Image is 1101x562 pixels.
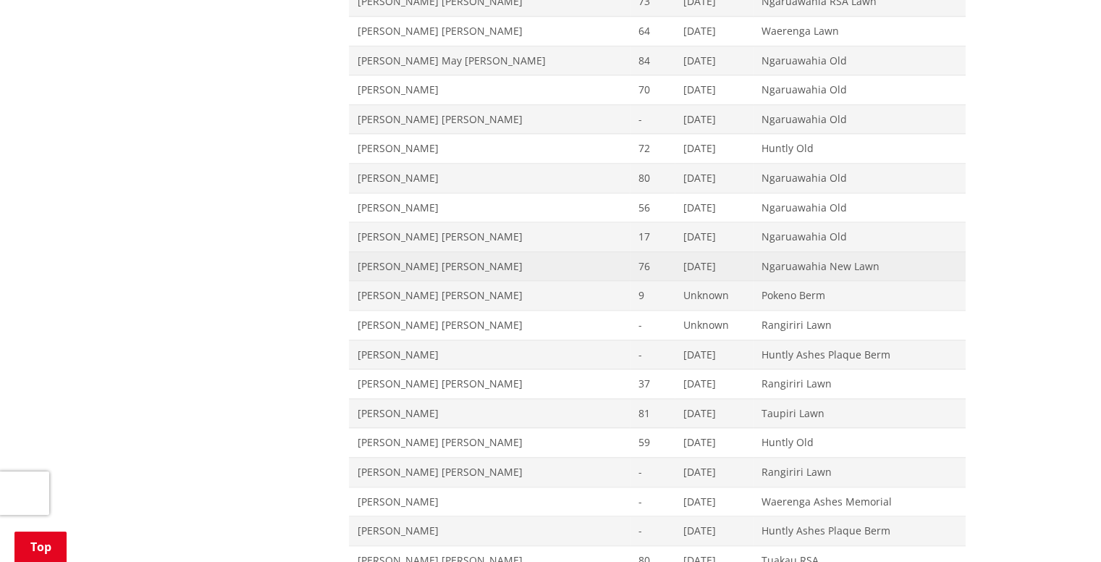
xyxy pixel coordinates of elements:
span: [PERSON_NAME] [358,141,621,156]
a: [PERSON_NAME] [PERSON_NAME] 59 [DATE] Huntly Old [349,428,966,458]
span: Ngaruawahia Old [762,171,957,185]
span: [DATE] [683,465,744,479]
span: [PERSON_NAME] [PERSON_NAME] [358,435,621,450]
span: 37 [638,377,666,391]
span: [DATE] [683,524,744,538]
span: - [638,318,666,332]
span: 9 [638,288,666,303]
a: [PERSON_NAME] 72 [DATE] Huntly Old [349,134,966,164]
a: [PERSON_NAME] [PERSON_NAME] 9 Unknown Pokeno Berm [349,281,966,311]
span: [DATE] [683,141,744,156]
span: [PERSON_NAME] [PERSON_NAME] [358,112,621,127]
span: [PERSON_NAME] [358,348,621,362]
span: 76 [638,259,666,274]
span: Pokeno Berm [762,288,957,303]
span: [DATE] [683,230,744,244]
span: - [638,465,666,479]
span: - [638,524,666,538]
span: 56 [638,201,666,215]
span: [PERSON_NAME] [PERSON_NAME] [358,377,621,391]
iframe: Messenger Launcher [1034,501,1087,553]
span: [DATE] [683,377,744,391]
span: [DATE] [683,54,744,68]
span: Unknown [683,318,744,332]
span: [PERSON_NAME] [358,495,621,509]
span: Rangiriri Lawn [762,318,957,332]
a: [PERSON_NAME] 81 [DATE] Taupiri Lawn [349,398,966,428]
span: Taupiri Lawn [762,406,957,421]
span: [PERSON_NAME] [358,406,621,421]
span: [PERSON_NAME] [PERSON_NAME] [358,288,621,303]
span: Ngaruawahia Old [762,112,957,127]
a: [PERSON_NAME] 56 [DATE] Ngaruawahia Old [349,193,966,222]
span: 80 [638,171,666,185]
span: 17 [638,230,666,244]
a: [PERSON_NAME] May [PERSON_NAME] 84 [DATE] Ngaruawahia Old [349,46,966,75]
span: [DATE] [683,259,744,274]
span: - [638,348,666,362]
span: Rangiriri Lawn [762,465,957,479]
span: [DATE] [683,112,744,127]
span: 59 [638,435,666,450]
span: Unknown [683,288,744,303]
a: [PERSON_NAME] 80 [DATE] Ngaruawahia Old [349,164,966,193]
span: [PERSON_NAME] [PERSON_NAME] [358,24,621,38]
a: [PERSON_NAME] [PERSON_NAME] - [DATE] Rangiriri Lawn [349,457,966,487]
span: [DATE] [683,171,744,185]
span: [DATE] [683,495,744,509]
span: [PERSON_NAME] [358,524,621,538]
a: [PERSON_NAME] [PERSON_NAME] 64 [DATE] Waerenga Lawn [349,17,966,46]
a: [PERSON_NAME] [PERSON_NAME] - Unknown Rangiriri Lawn [349,310,966,340]
span: Ngaruawahia New Lawn [762,259,957,274]
a: [PERSON_NAME] [PERSON_NAME] 37 [DATE] Rangiriri Lawn [349,369,966,399]
span: 70 [638,83,666,97]
a: [PERSON_NAME] [PERSON_NAME] 76 [DATE] Ngaruawahia New Lawn [349,251,966,281]
span: Huntly Old [762,435,957,450]
span: Rangiriri Lawn [762,377,957,391]
span: Waerenga Lawn [762,24,957,38]
a: [PERSON_NAME] [PERSON_NAME] - [DATE] Ngaruawahia Old [349,104,966,134]
span: [DATE] [683,201,744,215]
a: [PERSON_NAME] - [DATE] Huntly Ashes Plaque Berm [349,516,966,546]
span: [PERSON_NAME] [PERSON_NAME] [358,318,621,332]
span: 64 [638,24,666,38]
a: [PERSON_NAME] 70 [DATE] Ngaruawahia Old [349,75,966,105]
span: [DATE] [683,348,744,362]
span: 81 [638,406,666,421]
span: Huntly Ashes Plaque Berm [762,524,957,538]
span: [PERSON_NAME] [358,171,621,185]
span: [PERSON_NAME] May [PERSON_NAME] [358,54,621,68]
span: [DATE] [683,435,744,450]
span: - [638,495,666,509]
a: [PERSON_NAME] - [DATE] Waerenga Ashes Memorial [349,487,966,516]
span: Ngaruawahia Old [762,230,957,244]
span: [PERSON_NAME] [358,83,621,97]
span: [DATE] [683,83,744,97]
span: 84 [638,54,666,68]
span: Waerenga Ashes Memorial [762,495,957,509]
span: Ngaruawahia Old [762,201,957,215]
span: - [638,112,666,127]
span: [DATE] [683,24,744,38]
span: [PERSON_NAME] [PERSON_NAME] [358,259,621,274]
span: Ngaruawahia Old [762,54,957,68]
span: Ngaruawahia Old [762,83,957,97]
a: [PERSON_NAME] - [DATE] Huntly Ashes Plaque Berm [349,340,966,369]
a: [PERSON_NAME] [PERSON_NAME] 17 [DATE] Ngaruawahia Old [349,222,966,252]
span: [DATE] [683,406,744,421]
span: [PERSON_NAME] [PERSON_NAME] [358,230,621,244]
span: [PERSON_NAME] [358,201,621,215]
span: Huntly Ashes Plaque Berm [762,348,957,362]
span: [PERSON_NAME] [PERSON_NAME] [358,465,621,479]
a: Top [14,532,67,562]
span: Huntly Old [762,141,957,156]
span: 72 [638,141,666,156]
